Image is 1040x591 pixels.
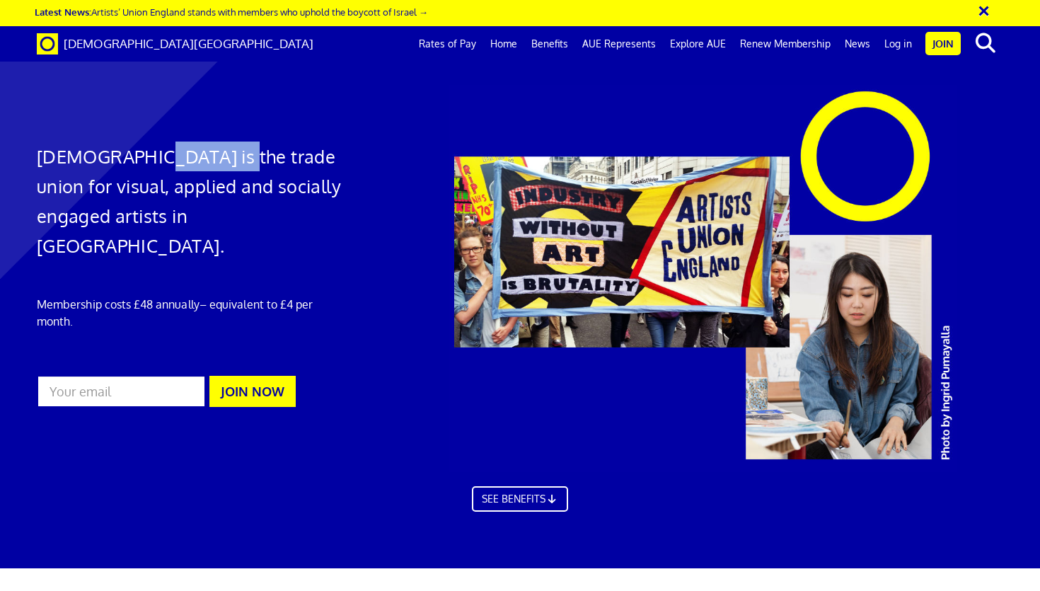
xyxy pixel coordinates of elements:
h1: [DEMOGRAPHIC_DATA] is the trade union for visual, applied and socially engaged artists in [GEOGRA... [37,142,345,260]
a: Benefits [524,26,575,62]
input: Your email [37,375,206,408]
a: Brand [DEMOGRAPHIC_DATA][GEOGRAPHIC_DATA] [26,26,324,62]
span: [DEMOGRAPHIC_DATA][GEOGRAPHIC_DATA] [64,36,313,51]
a: Log in [877,26,919,62]
a: Explore AUE [663,26,733,62]
strong: Latest News: [35,6,91,18]
a: Join [925,32,961,55]
button: search [964,28,1007,58]
button: JOIN NOW [209,376,296,407]
a: SEE BENEFITS [472,486,568,512]
a: AUE Represents [575,26,663,62]
a: Renew Membership [733,26,838,62]
a: News [838,26,877,62]
p: Membership costs £48 annually – equivalent to £4 per month. [37,296,345,330]
a: Latest News:Artists’ Union England stands with members who uphold the boycott of Israel → [35,6,428,18]
a: Home [483,26,524,62]
a: Rates of Pay [412,26,483,62]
